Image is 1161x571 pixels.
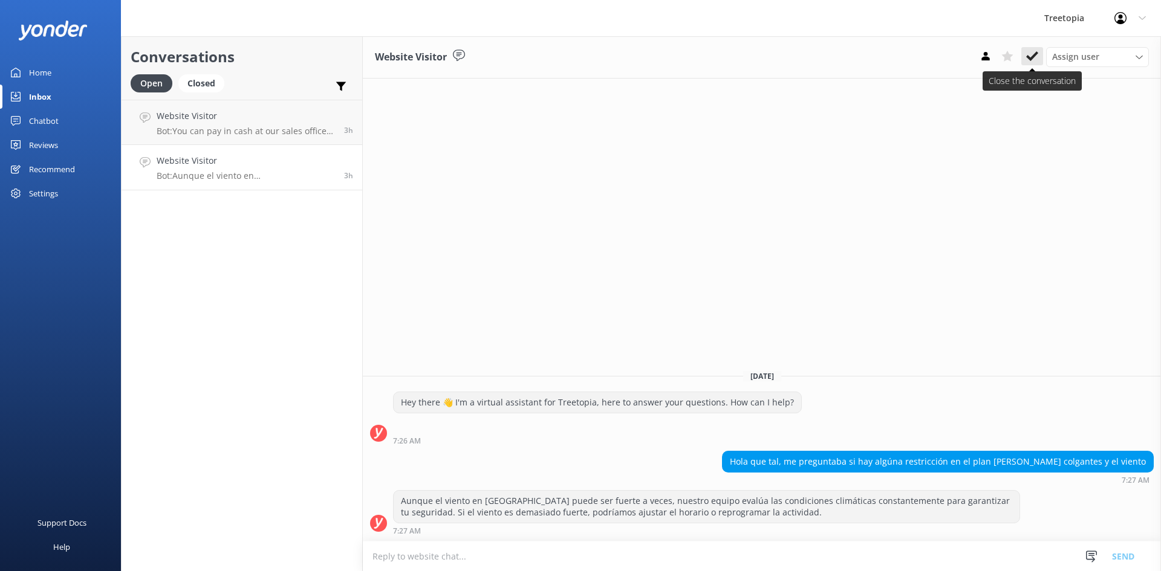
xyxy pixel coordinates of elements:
[723,451,1153,472] div: Hola que tal, me preguntaba si hay algúna restricción en el plan [PERSON_NAME] colgantes y el viento
[122,145,362,190] a: Website VisitorBot:Aunque el viento en [GEOGRAPHIC_DATA] puede ser fuerte a veces, nuestro equipo...
[393,526,1020,535] div: Aug 22 2025 07:27am (UTC -06:00) America/Mexico_City
[29,157,75,181] div: Recommend
[743,371,781,381] span: [DATE]
[131,45,353,68] h2: Conversations
[37,511,86,535] div: Support Docs
[394,491,1020,523] div: Aunque el viento en [GEOGRAPHIC_DATA] puede ser fuerte a veces, nuestro equipo evalúa las condici...
[122,100,362,145] a: Website VisitorBot:You can pay in cash at our sales office in downtown [GEOGRAPHIC_DATA][PERSON_N...
[18,21,88,40] img: yonder-white-logo.png
[157,154,335,167] h4: Website Visitor
[178,76,230,89] a: Closed
[375,50,447,65] h3: Website Visitor
[344,125,353,135] span: Aug 22 2025 07:41am (UTC -06:00) America/Mexico_City
[157,109,335,123] h4: Website Visitor
[157,126,335,137] p: Bot: You can pay in cash at our sales office in downtown [GEOGRAPHIC_DATA][PERSON_NAME]. Just swi...
[394,392,801,413] div: Hey there 👋 I'm a virtual assistant for Treetopia, here to answer your questions. How can I help?
[53,535,70,559] div: Help
[29,181,58,205] div: Settings
[393,437,421,445] strong: 7:26 AM
[722,476,1154,484] div: Aug 22 2025 07:27am (UTC -06:00) America/Mexico_City
[29,85,51,109] div: Inbox
[1122,477,1150,484] strong: 7:27 AM
[157,170,335,181] p: Bot: Aunque el viento en [GEOGRAPHIC_DATA] puede ser fuerte a veces, nuestro equipo evalúa las co...
[131,76,178,89] a: Open
[29,60,51,85] div: Home
[393,436,802,445] div: Aug 22 2025 07:26am (UTC -06:00) America/Mexico_City
[1052,50,1099,63] span: Assign user
[393,527,421,535] strong: 7:27 AM
[178,74,224,92] div: Closed
[131,74,172,92] div: Open
[344,170,353,181] span: Aug 22 2025 07:27am (UTC -06:00) America/Mexico_City
[1046,47,1149,66] div: Assign User
[29,133,58,157] div: Reviews
[29,109,59,133] div: Chatbot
